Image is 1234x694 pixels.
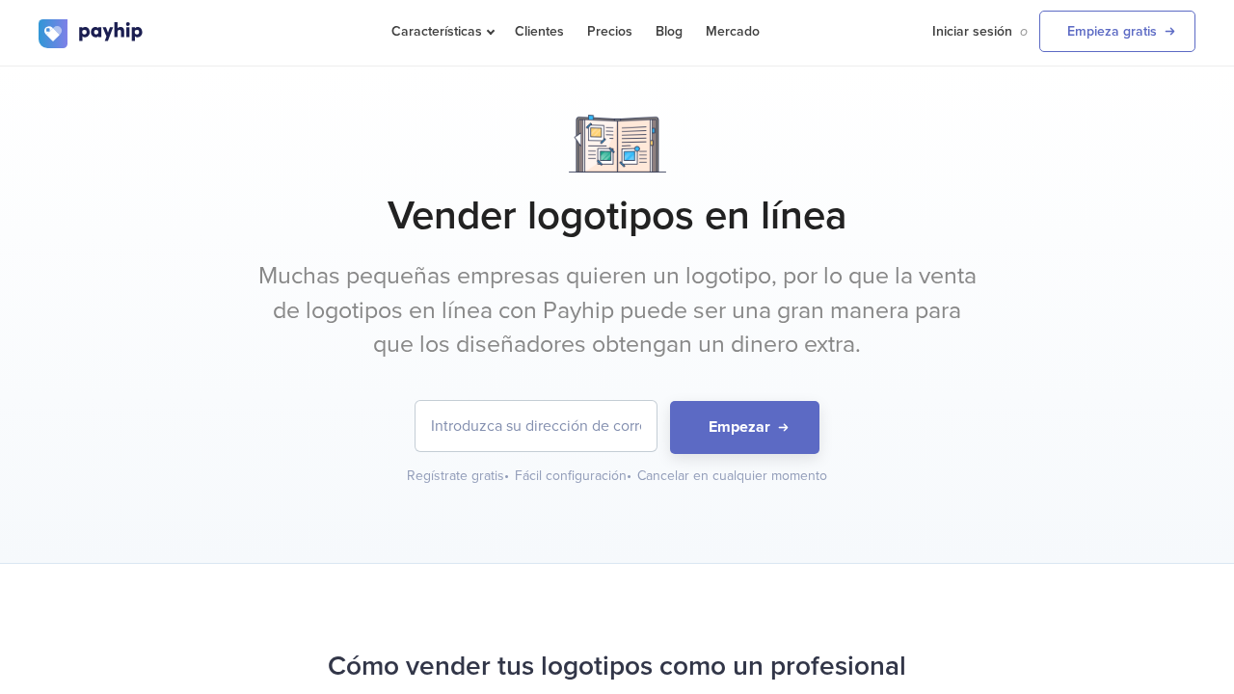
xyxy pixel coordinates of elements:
[515,467,633,486] div: Fácil configuración
[39,192,1195,240] h1: Vender logotipos en línea
[569,115,666,173] img: Notebook.png
[39,19,145,48] img: logo.svg
[416,401,657,451] input: Introduzca su dirección de correo electrónico
[627,467,631,484] span: •
[504,467,509,484] span: •
[670,401,819,454] button: Empezar
[391,23,492,40] span: Características
[39,641,1195,692] h2: Cómo vender tus logotipos como un profesional
[637,467,827,486] div: Cancelar en cualquier momento
[255,259,979,362] p: Muchas pequeñas empresas quieren un logotipo, por lo que la venta de logotipos en línea con Payhi...
[1039,11,1195,52] a: Empieza gratis
[407,467,511,486] div: Regístrate gratis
